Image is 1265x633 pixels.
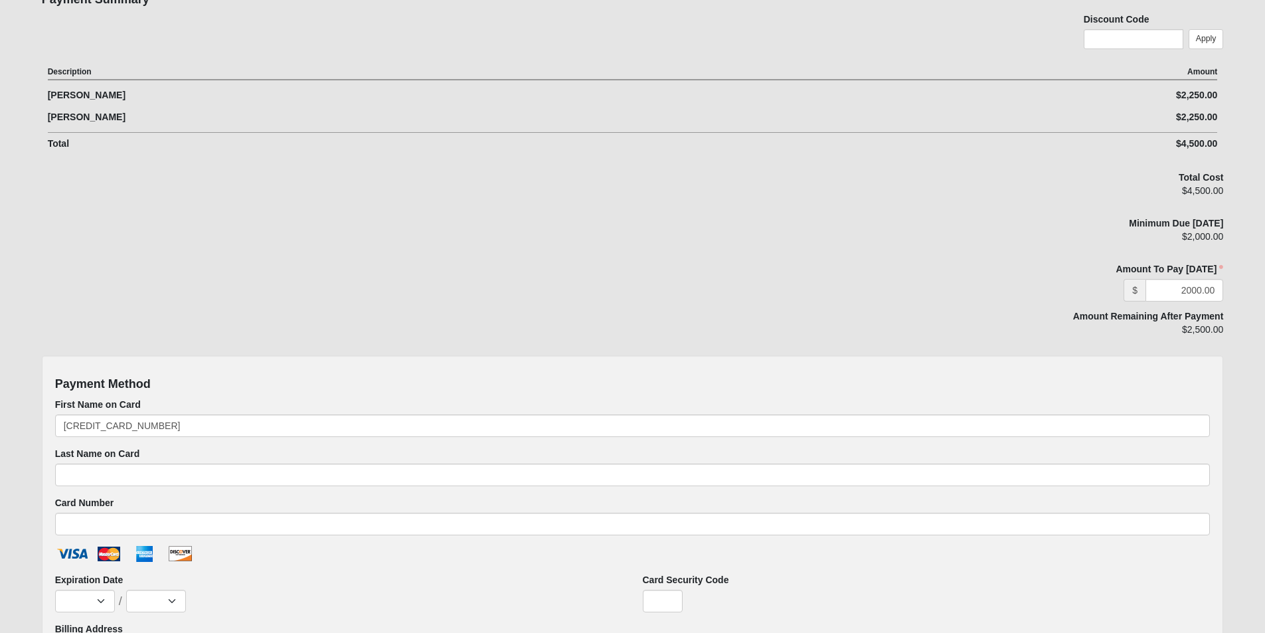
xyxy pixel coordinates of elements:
[843,230,1223,252] div: $2,000.00
[55,377,1211,392] h4: Payment Method
[1187,67,1217,76] strong: Amount
[55,398,141,411] label: First Name on Card
[55,573,124,587] label: Expiration Date
[1145,279,1223,302] input: 0.00
[843,262,1223,276] label: Amount To Pay [DATE]
[55,496,114,509] label: Card Number
[1189,29,1224,48] a: Apply
[48,137,925,151] div: Total
[843,184,1223,207] div: $4,500.00
[1124,279,1145,302] span: $
[925,110,1217,124] div: $2,250.00
[1084,13,1149,26] label: Discount Code
[1073,310,1224,323] label: Amount Remaining After Payment
[843,323,1223,345] div: $2,500.00
[925,137,1217,151] div: $4,500.00
[48,67,92,76] strong: Description
[55,447,140,460] label: Last Name on Card
[48,110,925,124] div: [PERSON_NAME]
[119,595,122,607] span: /
[925,88,1217,102] div: $2,250.00
[643,573,729,587] label: Card Security Code
[1179,171,1223,184] label: Total Cost
[1129,217,1223,230] label: Minimum Due [DATE]
[48,88,925,102] div: [PERSON_NAME]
